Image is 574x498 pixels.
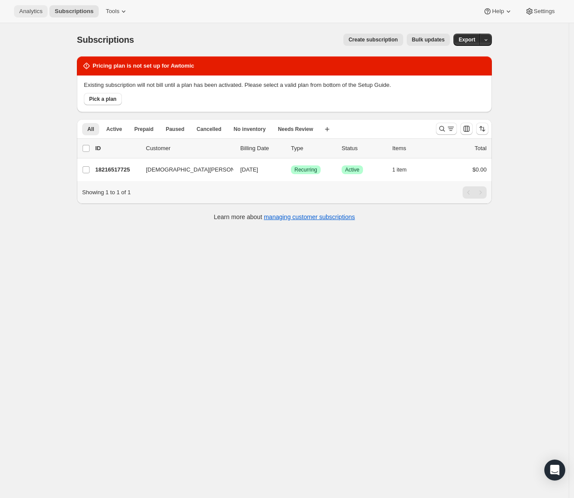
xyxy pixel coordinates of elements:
[197,126,221,133] span: Cancelled
[134,126,153,133] span: Prepaid
[240,166,258,173] span: [DATE]
[463,186,487,199] nav: Pagination
[264,213,355,220] a: managing customer subscriptions
[234,126,266,133] span: No inventory
[343,34,403,46] button: Create subscription
[407,34,450,46] button: Bulk updates
[349,36,398,43] span: Create subscription
[294,166,317,173] span: Recurring
[520,5,560,17] button: Settings
[95,144,139,153] p: ID
[106,126,122,133] span: Active
[55,8,93,15] span: Subscriptions
[95,144,487,153] div: IDCustomerBilling DateTypeStatusItemsTotal
[392,144,436,153] div: Items
[475,144,487,153] p: Total
[141,163,228,177] button: [DEMOGRAPHIC_DATA][PERSON_NAME]
[77,35,134,45] span: Subscriptions
[320,123,334,135] button: Create new view
[544,460,565,481] div: Open Intercom Messenger
[106,8,119,15] span: Tools
[146,165,256,174] span: [DEMOGRAPHIC_DATA][PERSON_NAME]
[412,36,445,43] span: Bulk updates
[100,5,133,17] button: Tools
[342,144,385,153] p: Status
[345,166,360,173] span: Active
[534,8,555,15] span: Settings
[166,126,184,133] span: Paused
[84,93,122,105] button: Pick a plan
[146,144,233,153] p: Customer
[93,62,194,70] h2: Pricing plan is not set up for Awtomic
[95,165,139,174] p: 18216517725
[87,126,94,133] span: All
[476,123,488,135] button: Sort the results
[436,123,457,135] button: Search and filter results
[291,144,335,153] div: Type
[49,5,99,17] button: Subscriptions
[478,5,518,17] button: Help
[19,8,42,15] span: Analytics
[492,8,504,15] span: Help
[95,164,487,176] div: 18216517725[DEMOGRAPHIC_DATA][PERSON_NAME][DATE]SuccessRecurringSuccessActive1 item$0.00
[459,36,475,43] span: Export
[392,164,416,176] button: 1 item
[240,144,284,153] p: Billing Date
[460,123,473,135] button: Customize table column order and visibility
[89,96,117,103] span: Pick a plan
[84,81,485,89] p: Existing subscription will not bill until a plan has been activated. Please select a valid plan f...
[472,166,487,173] span: $0.00
[14,5,48,17] button: Analytics
[453,34,481,46] button: Export
[392,166,407,173] span: 1 item
[82,188,131,197] p: Showing 1 to 1 of 1
[214,213,355,221] p: Learn more about
[278,126,313,133] span: Needs Review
